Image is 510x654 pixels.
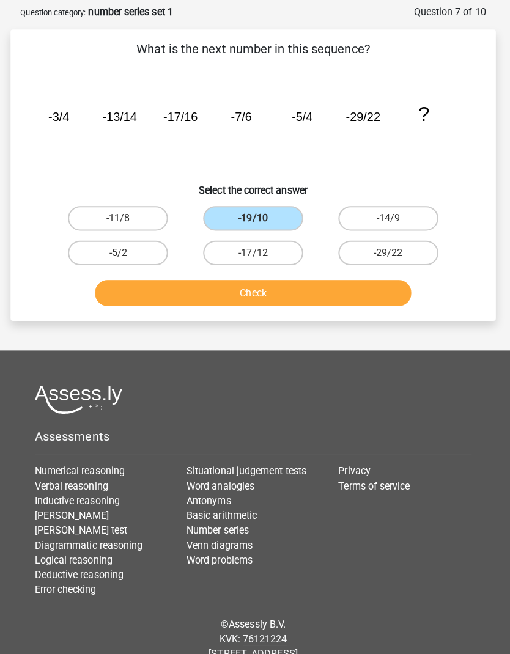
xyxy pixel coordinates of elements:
a: Word problems [189,555,254,567]
label: -5/2 [72,244,171,269]
label: -11/8 [72,210,171,235]
strong: number series set 1 [92,12,176,24]
a: Situational judgement tests [189,467,308,479]
label: -14/9 [339,210,438,235]
a: Numerical reasoning [39,467,128,479]
label: -17/12 [205,244,305,269]
p: What is the next number in this sequence? [34,45,476,64]
label: -19/10 [205,210,305,235]
a: Basic arithmetic [189,511,259,523]
tspan: ? [418,108,429,130]
a: Assessly B.V. [231,619,287,630]
tspan: -29/22 [347,115,381,128]
h5: Assessments [39,431,471,446]
a: Terms of service [339,482,410,493]
a: Logical reasoning [39,555,116,567]
h6: Select the correct answer [34,179,476,200]
a: Inductive reasoning [39,496,123,508]
a: Antonyms [189,496,233,508]
a: Number series [189,526,251,537]
img: Assessly logo [39,388,125,416]
tspan: -17/16 [166,115,200,128]
a: Deductive reasoning [39,570,127,581]
a: Privacy [339,467,371,479]
tspan: -7/6 [233,115,254,128]
tspan: -3/4 [52,115,73,128]
small: Question category: [24,14,89,23]
button: Check [98,284,412,309]
tspan: -13/14 [106,115,140,128]
a: Venn diagrams [189,540,254,552]
a: [PERSON_NAME] [PERSON_NAME] test [39,511,130,537]
label: -29/22 [339,244,438,269]
a: Error checking [39,584,100,596]
a: Diagrammatic reasoning [39,540,146,552]
tspan: -5/4 [293,115,314,128]
div: Question 7 of 10 [414,11,486,26]
a: Verbal reasoning [39,482,111,493]
a: Word analogies [189,482,256,493]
